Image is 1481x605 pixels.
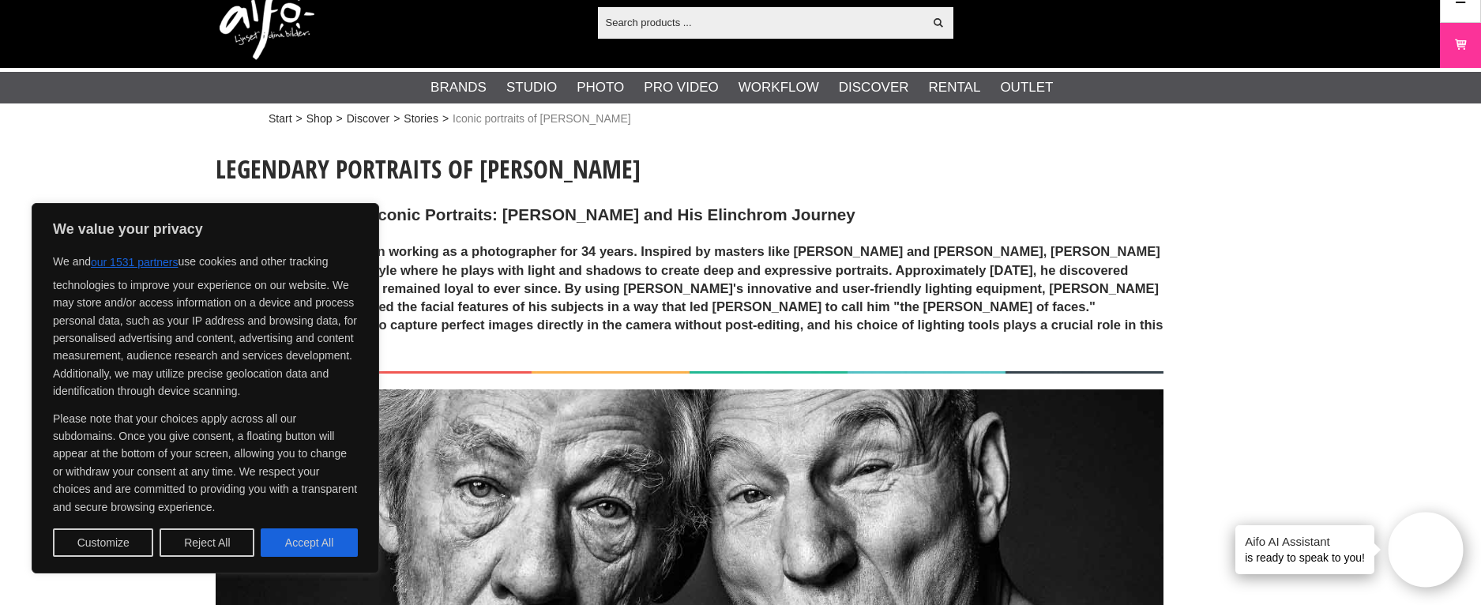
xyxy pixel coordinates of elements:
span: > [336,111,342,127]
h1: Legendary Portraits of [PERSON_NAME] [216,152,1163,186]
a: Shop [306,111,333,127]
a: Brands [430,77,487,98]
span: > [442,111,449,127]
input: Search products ... [598,10,924,34]
button: Reject All [160,528,254,557]
a: Discover [839,77,909,98]
a: Start [269,111,292,127]
a: Studio [506,77,557,98]
p: Please note that your choices apply across all our subdomains. Once you give consent, a floating ... [53,410,358,516]
div: We value your privacy [32,203,379,573]
a: Photo [577,77,624,98]
h2: Lighting the Path to Iconic Portraits: [PERSON_NAME] and His Elinchrom Journey [216,204,1163,227]
a: Workflow [739,77,819,98]
span: > [393,111,400,127]
a: Discover [347,111,389,127]
a: Stories [404,111,438,127]
h4: [PERSON_NAME] has been working as a photographer for 34 years. Inspired by masters like [PERSON_N... [216,242,1163,352]
button: Customize [53,528,153,557]
a: Outlet [1000,77,1053,98]
p: We and use cookies and other tracking technologies to improve your experience on our website. We ... [53,248,358,400]
span: > [296,111,303,127]
span: Iconic portraits of [PERSON_NAME] [453,111,631,127]
p: We value your privacy [53,220,358,239]
h4: Aifo AI Assistant [1245,533,1365,550]
button: Accept All [261,528,358,557]
button: our 1531 partners [91,248,179,276]
a: Pro Video [644,77,718,98]
a: Rental [929,77,981,98]
div: is ready to speak to you! [1235,525,1374,574]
